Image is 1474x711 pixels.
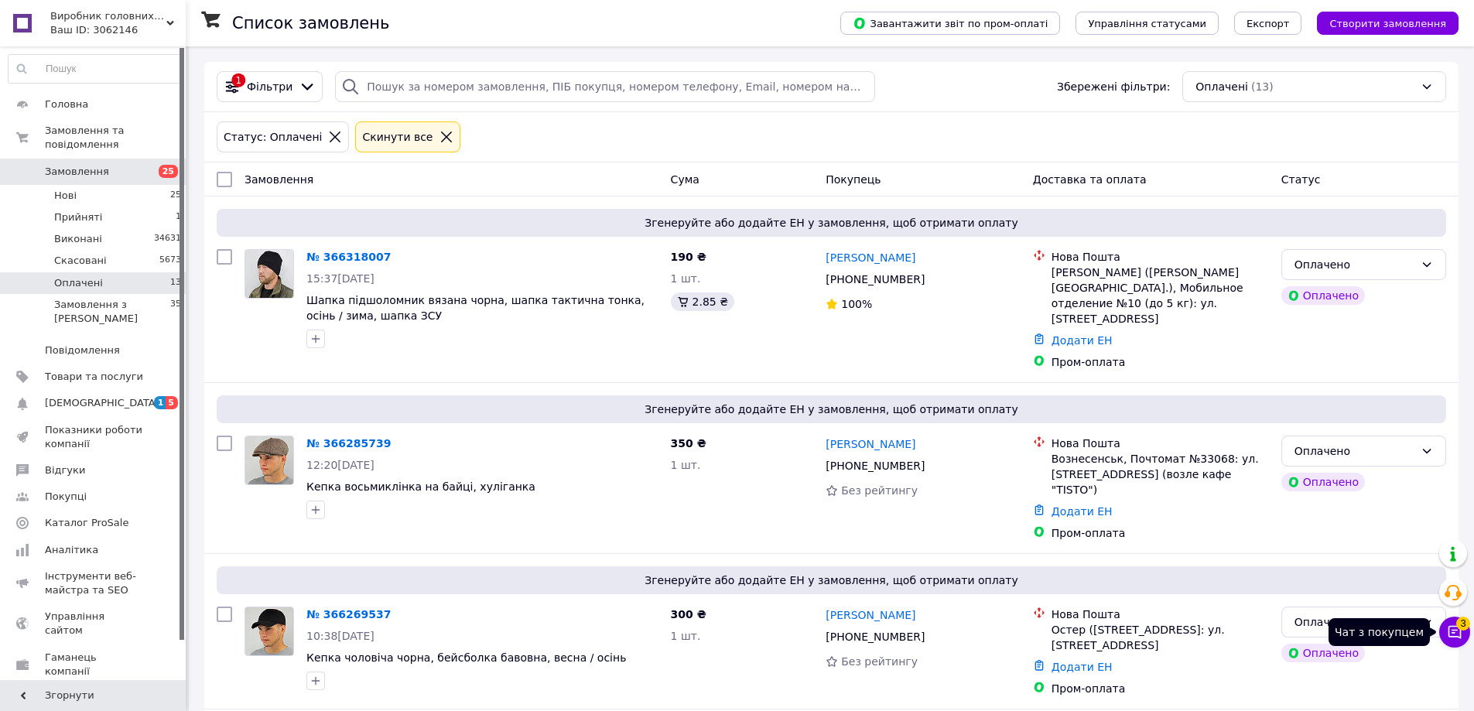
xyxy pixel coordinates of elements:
div: 2.85 ₴ [671,292,734,311]
span: 1 [176,210,181,224]
img: Фото товару [245,436,293,484]
a: № 366269537 [306,608,391,620]
a: № 366285739 [306,437,391,450]
span: Без рейтингу [841,484,918,497]
span: Управління статусами [1088,18,1206,29]
span: Відгуки [45,463,85,477]
div: Оплачено [1294,256,1414,273]
input: Пошук за номером замовлення, ПІБ покупця, номером телефону, Email, номером накладної [335,71,874,102]
a: [PERSON_NAME] [826,250,915,265]
div: Пром-оплата [1052,354,1269,370]
span: Згенеруйте або додайте ЕН у замовлення, щоб отримати оплату [223,573,1440,588]
span: Показники роботи компанії [45,423,143,451]
span: (13) [1251,80,1274,93]
span: 25 [159,165,178,178]
span: 1 шт. [671,630,701,642]
a: Кепка чоловіча чорна, бейсболка бавовна, весна / осінь [306,651,626,664]
span: Інструменти веб-майстра та SEO [45,569,143,597]
h1: Список замовлень [232,14,389,32]
a: Фото товару [245,436,294,485]
span: Нові [54,189,77,203]
a: Додати ЕН [1052,505,1113,518]
span: 12:20[DATE] [306,459,374,471]
span: 15:37[DATE] [306,272,374,285]
span: 25 [170,189,181,203]
span: 100% [841,298,872,310]
span: Покупці [45,490,87,504]
span: Без рейтингу [841,655,918,668]
div: Статус: Оплачені [221,128,325,145]
a: [PERSON_NAME] [826,436,915,452]
span: Згенеруйте або додайте ЕН у замовлення, щоб отримати оплату [223,402,1440,417]
span: 34631 [154,232,181,246]
span: Оплачені [1195,79,1248,94]
button: Завантажити звіт по пром-оплаті [840,12,1060,35]
div: Чат з покупцем [1329,618,1430,646]
div: Пром-оплата [1052,681,1269,696]
span: Створити замовлення [1329,18,1446,29]
a: Додати ЕН [1052,334,1113,347]
div: Нова Пошта [1052,436,1269,451]
span: Товари та послуги [45,370,143,384]
div: Оплачено [1281,286,1365,305]
span: Оплачені [54,276,103,290]
span: 190 ₴ [671,251,706,263]
a: Створити замовлення [1301,16,1459,29]
input: Пошук [9,55,182,83]
span: 1 [154,396,166,409]
a: Фото товару [245,249,294,299]
a: Шапка підшоломник вязана чорна, шапка тактична тонка, осінь / зима, шапка ЗСУ [306,294,645,322]
span: Виконані [54,232,102,246]
span: 5673 [159,254,181,268]
div: Оплачено [1281,473,1365,491]
span: Фільтри [247,79,292,94]
div: [PHONE_NUMBER] [822,455,928,477]
span: Каталог ProSale [45,516,128,530]
div: Нова Пошта [1052,607,1269,622]
img: Фото товару [245,250,293,298]
div: [PERSON_NAME] ([PERSON_NAME][GEOGRAPHIC_DATA].), Мобильное отделение №10 (до 5 кг): ул. [STREET_A... [1052,265,1269,326]
button: Експорт [1234,12,1302,35]
span: 35 [170,298,181,326]
span: [DEMOGRAPHIC_DATA] [45,396,159,410]
span: 1 шт. [671,459,701,471]
span: Згенеруйте або додайте ЕН у замовлення, щоб отримати оплату [223,215,1440,231]
span: Замовлення [45,165,109,179]
button: Управління статусами [1076,12,1219,35]
div: Ваш ID: 3062146 [50,23,186,37]
span: Кепка восьмиклінка на байці, хуліганка [306,480,535,493]
span: Прийняті [54,210,102,224]
a: [PERSON_NAME] [826,607,915,623]
img: Фото товару [245,607,293,655]
div: Cкинути все [359,128,436,145]
span: Замовлення з [PERSON_NAME] [54,298,170,326]
span: Cума [671,173,699,186]
button: Чат з покупцем3 [1439,617,1470,648]
span: 350 ₴ [671,437,706,450]
a: № 366318007 [306,251,391,263]
span: Статус [1281,173,1321,186]
div: Вознесенськ, Почтомат №33068: ул. [STREET_ADDRESS] (возле кафе "TISTO") [1052,451,1269,497]
a: Додати ЕН [1052,661,1113,673]
span: Завантажити звіт по пром-оплаті [853,16,1048,30]
span: Покупець [826,173,881,186]
div: Нова Пошта [1052,249,1269,265]
div: Остер ([STREET_ADDRESS]: ул. [STREET_ADDRESS] [1052,622,1269,653]
div: [PHONE_NUMBER] [822,626,928,648]
div: Оплачено [1281,644,1365,662]
span: Доставка та оплата [1033,173,1147,186]
div: Оплачено [1294,614,1414,631]
span: 13 [170,276,181,290]
span: Скасовані [54,254,107,268]
div: Оплачено [1294,443,1414,460]
span: Замовлення [245,173,313,186]
span: Збережені фільтри: [1057,79,1170,94]
span: Повідомлення [45,344,120,357]
span: Гаманець компанії [45,651,143,679]
span: 5 [166,396,178,409]
span: 10:38[DATE] [306,630,374,642]
span: 1 шт. [671,272,701,285]
span: Експорт [1247,18,1290,29]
